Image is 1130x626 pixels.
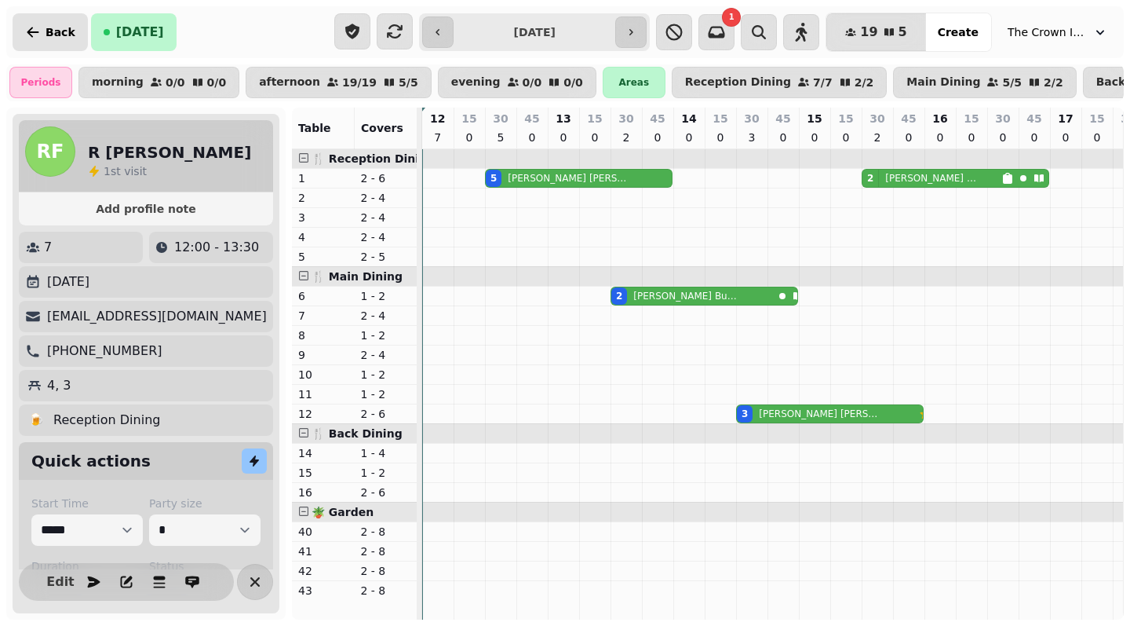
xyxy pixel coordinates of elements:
p: 2 - 6 [361,170,411,186]
p: 10 [298,367,348,383]
p: 0 [589,130,601,145]
p: 0 [808,130,821,145]
p: 2 - 8 [361,524,411,540]
p: 19 / 19 [342,77,377,88]
p: 0 [526,130,538,145]
p: 0 [1091,130,1103,145]
p: 1 - 2 [361,328,411,343]
p: 15 [461,111,476,126]
p: 0 [683,130,695,145]
button: Main Dining5/52/2 [893,67,1076,98]
div: 2 [616,290,622,302]
p: 12:00 - 13:30 [174,238,259,257]
p: 45 [650,111,665,126]
p: 2 - 4 [361,347,411,363]
p: 0 [1059,130,1072,145]
p: 0 / 0 [523,77,542,88]
p: afternoon [259,76,320,89]
label: Duration [31,558,143,574]
p: 11 [298,386,348,402]
p: 2 - 6 [361,406,411,422]
p: 12 [298,406,348,422]
p: 17 [1058,111,1073,126]
button: afternoon19/195/5 [246,67,432,98]
p: 0 [714,130,727,145]
p: 30 [995,111,1010,126]
p: 1 - 2 [361,367,411,383]
p: [PERSON_NAME] [PERSON_NAME] [759,408,880,420]
p: 7 [432,130,444,145]
span: st [111,165,124,178]
p: 2 - 5 [361,249,411,265]
div: 5 [490,172,497,185]
span: Back [46,27,75,38]
p: 15 [838,111,853,126]
p: 1 - 2 [361,465,411,481]
p: 2 - 4 [361,190,411,206]
span: 19 [860,26,877,38]
p: 5 / 5 [399,77,418,88]
p: 3 [745,130,758,145]
div: Areas [603,67,665,98]
button: Reception Dining7/72/2 [672,67,887,98]
button: Create [925,13,991,51]
p: visit [104,163,147,179]
h2: Quick actions [31,450,151,472]
span: 5 [899,26,907,38]
span: Covers [361,122,403,134]
p: 1 [298,170,348,186]
label: Status [149,558,261,574]
p: 0 [965,130,978,145]
p: 2 - 8 [361,544,411,559]
p: [EMAIL_ADDRESS][DOMAIN_NAME] [47,307,267,326]
button: Edit [45,566,76,598]
span: Add profile note [38,203,254,214]
button: evening0/00/0 [438,67,596,98]
label: Party size [149,496,261,511]
p: 8 [298,328,348,343]
p: 15 [713,111,727,126]
p: 2 [871,130,884,145]
span: 🍴 Main Dining [312,270,403,283]
p: 0 / 0 [207,77,227,88]
p: 0 / 0 [166,77,185,88]
button: Add profile note [25,199,267,219]
p: 5 [494,130,507,145]
p: 1 - 2 [361,386,411,402]
p: 7 [298,308,348,324]
p: 7 / 7 [813,77,833,88]
p: [PERSON_NAME] Buckingham [633,290,741,302]
span: Create [938,27,979,38]
p: 13 [556,111,570,126]
p: [PHONE_NUMBER] [47,342,162,361]
p: 2 [298,190,348,206]
p: 7 [44,238,52,257]
p: 9 [298,347,348,363]
p: 0 [934,130,946,145]
p: 0 [651,130,664,145]
p: 2 - 4 [361,308,411,324]
button: 195 [826,13,925,51]
p: 0 [840,130,852,145]
p: Main Dining [906,76,980,89]
p: 30 [618,111,633,126]
p: 2 - 8 [361,563,411,579]
button: morning0/00/0 [78,67,239,98]
p: 0 [463,130,476,145]
p: 30 [744,111,759,126]
p: 2 / 2 [855,77,874,88]
p: 0 / 0 [563,77,583,88]
p: 1 - 2 [361,288,411,304]
p: [PERSON_NAME] highbal [885,172,976,185]
p: 45 [901,111,916,126]
button: The Crown Inn [998,18,1117,46]
p: 2 - 8 [361,583,411,599]
p: Reception Dining [53,411,160,430]
div: 2 [867,172,873,185]
p: 0 [1028,130,1041,145]
p: 2 / 2 [1044,77,1063,88]
span: 1 [104,165,111,178]
p: 12 [430,111,445,126]
div: 3 [742,408,748,420]
p: Reception Dining [685,76,791,89]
